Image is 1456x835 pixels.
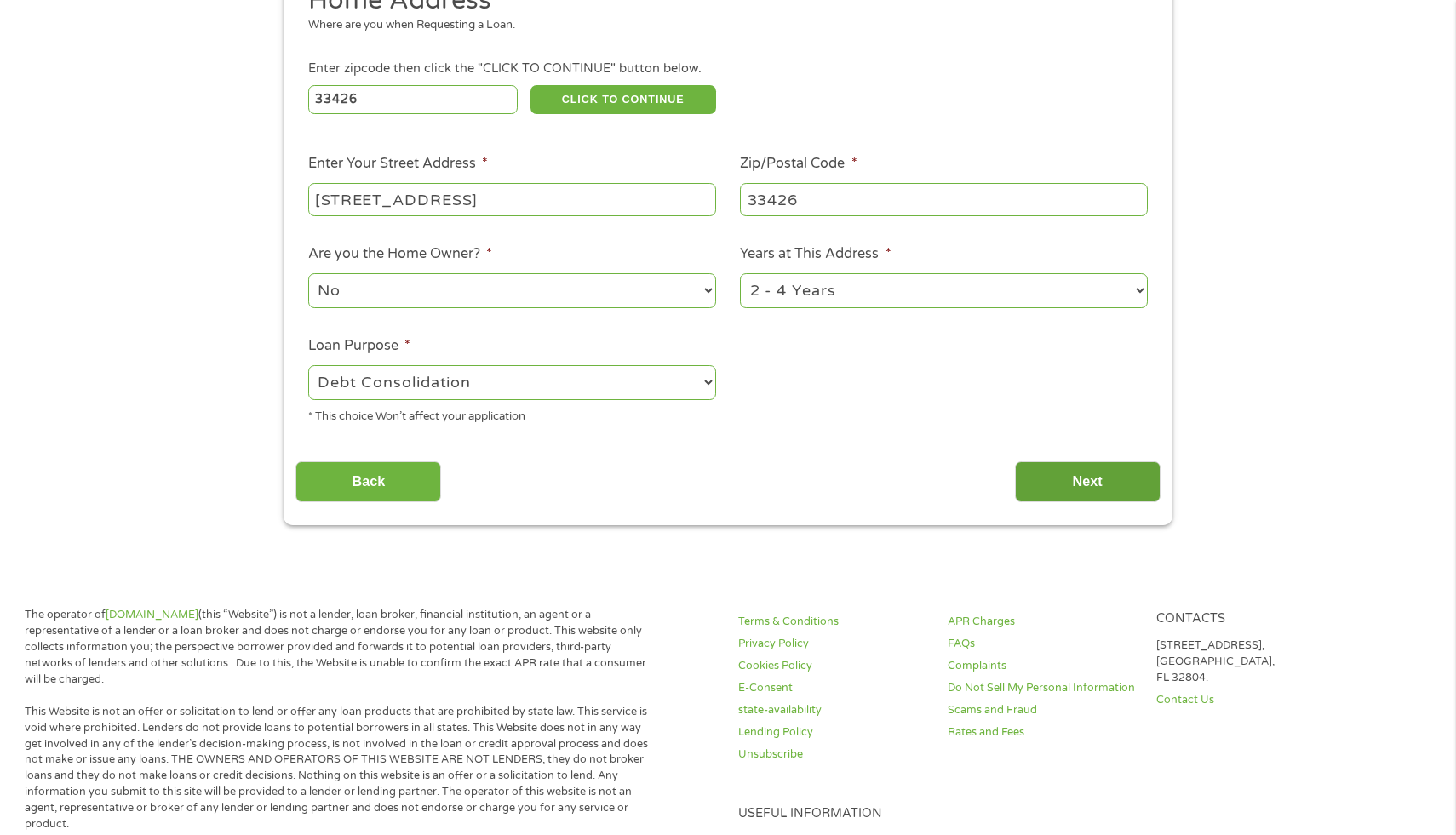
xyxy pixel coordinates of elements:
[25,704,651,832] p: This Website is not an offer or solicitation to lend or offer any loan products that are prohibit...
[308,245,492,263] label: Are you the Home Owner?
[948,658,1136,674] a: Complaints
[530,85,716,114] button: CLICK TO CONTINUE
[738,614,926,630] a: Terms & Conditions
[738,724,926,741] a: Lending Policy
[948,724,1136,741] a: Rates and Fees
[295,461,441,503] input: Back
[948,614,1136,630] a: APR Charges
[738,746,926,763] a: Unsubscribe
[308,60,1148,78] div: Enter zipcode then click the "CLICK TO CONTINUE" button below.
[738,806,1344,822] h4: Useful Information
[308,403,716,426] div: * This choice Won’t affect your application
[738,680,926,696] a: E-Consent
[948,636,1136,652] a: FAQs
[308,337,410,355] label: Loan Purpose
[308,85,519,114] input: Enter Zipcode (e.g 01510)
[948,680,1136,696] a: Do Not Sell My Personal Information
[738,658,926,674] a: Cookies Policy
[1156,611,1344,627] h4: Contacts
[740,155,857,173] label: Zip/Postal Code
[308,183,716,215] input: 1 Main Street
[1156,692,1344,708] a: Contact Us
[948,702,1136,718] a: Scams and Fraud
[738,702,926,718] a: state-availability
[738,636,926,652] a: Privacy Policy
[1156,638,1344,686] p: [STREET_ADDRESS], [GEOGRAPHIC_DATA], FL 32804.
[25,607,651,687] p: The operator of (this “Website”) is not a lender, loan broker, financial institution, an agent or...
[1015,461,1161,503] input: Next
[106,608,198,621] a: [DOMAIN_NAME]
[740,245,891,263] label: Years at This Address
[308,155,488,173] label: Enter Your Street Address
[308,17,1136,34] div: Where are you when Requesting a Loan.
